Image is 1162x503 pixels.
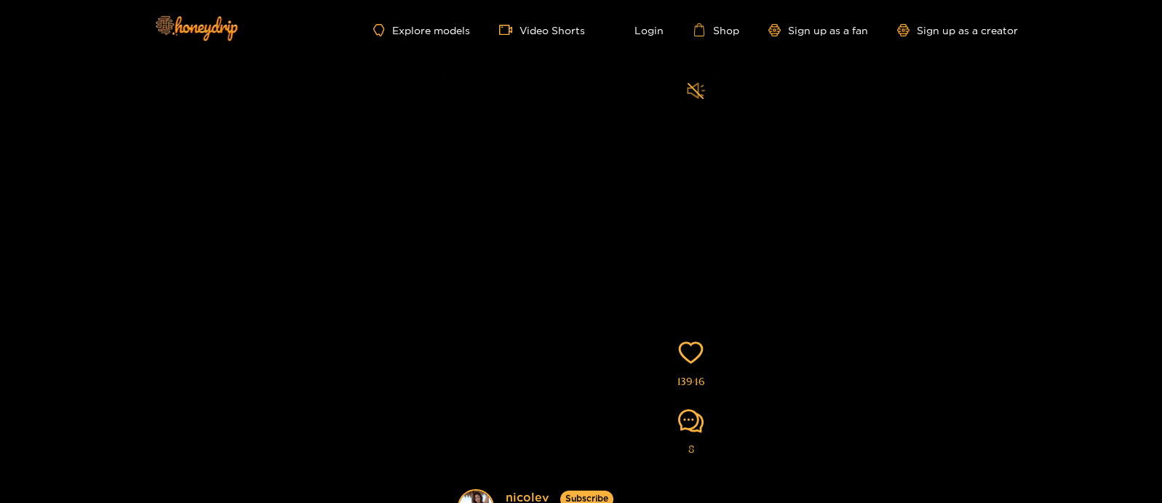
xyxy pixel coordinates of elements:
[687,82,705,100] span: sound
[768,24,868,36] a: Sign up as a fan
[688,441,694,458] span: 8
[373,24,469,36] a: Explore models
[614,23,664,36] a: Login
[677,373,705,390] span: 13946
[499,23,520,36] span: video-camera
[693,23,739,36] a: Shop
[499,23,585,36] a: Video Shorts
[678,408,704,434] span: comment
[897,24,1018,36] a: Sign up as a creator
[678,340,704,365] span: heart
